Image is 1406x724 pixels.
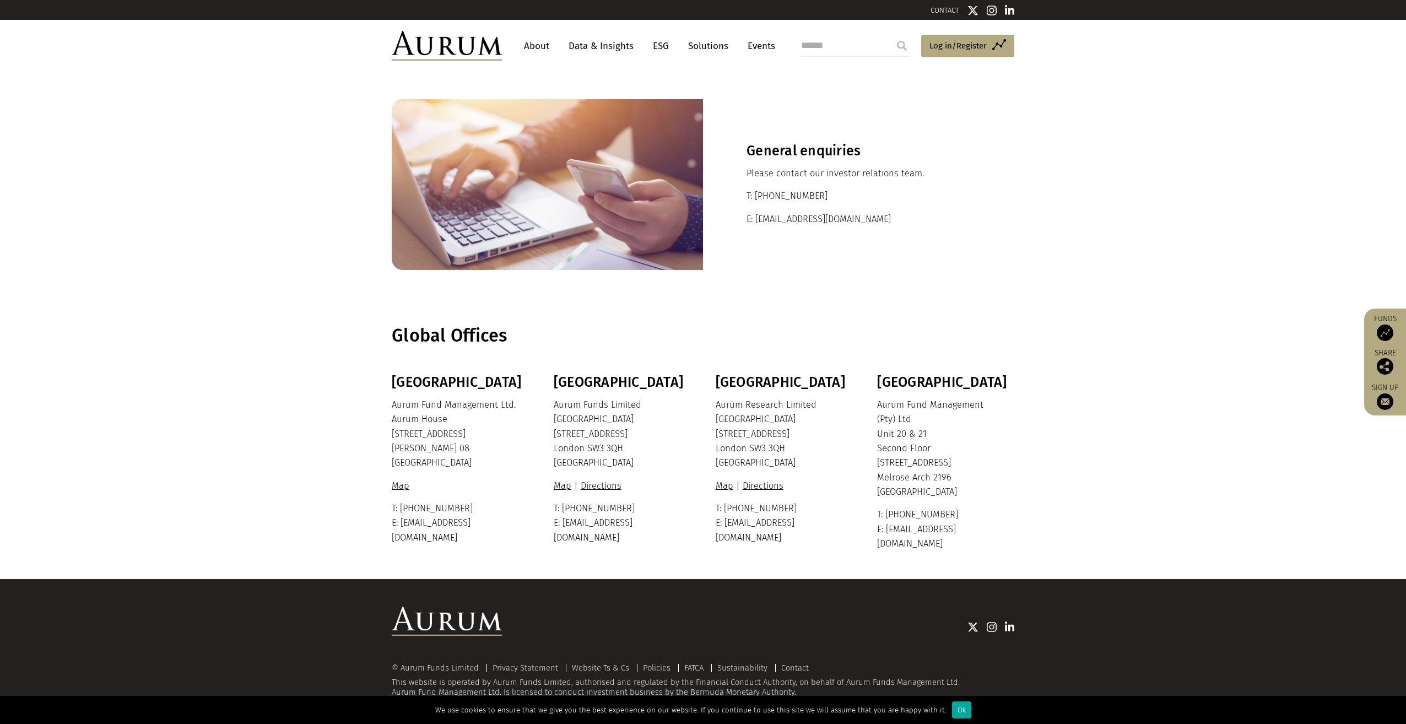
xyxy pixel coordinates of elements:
[578,480,624,491] a: Directions
[572,663,629,673] a: Website Ts & Cs
[683,36,734,56] a: Solutions
[747,143,971,159] h3: General enquiries
[952,701,971,718] div: Ok
[554,398,688,471] p: Aurum Funds Limited [GEOGRAPHIC_DATA] [STREET_ADDRESS] London SW3 3QH [GEOGRAPHIC_DATA]
[647,36,674,56] a: ESG
[1370,349,1400,375] div: Share
[554,480,574,491] a: Map
[877,374,1012,391] h3: [GEOGRAPHIC_DATA]
[921,35,1014,58] a: Log in/Register
[877,398,1012,500] p: Aurum Fund Management (Pty) Ltd Unit 20 & 21 Second Floor [STREET_ADDRESS] Melrose Arch 2196 [GEO...
[967,5,978,16] img: Twitter icon
[392,374,526,391] h3: [GEOGRAPHIC_DATA]
[781,663,809,673] a: Contact
[717,663,767,673] a: Sustainability
[1377,393,1393,410] img: Sign up to our newsletter
[1377,358,1393,375] img: Share this post
[684,663,704,673] a: FATCA
[392,663,1014,697] div: This website is operated by Aurum Funds Limited, authorised and regulated by the Financial Conduc...
[987,622,997,633] img: Instagram icon
[931,6,959,14] a: CONTACT
[643,663,670,673] a: Policies
[563,36,639,56] a: Data & Insights
[716,501,850,545] p: T: [PHONE_NUMBER] E: [EMAIL_ADDRESS][DOMAIN_NAME]
[392,31,502,61] img: Aurum
[392,480,412,491] a: Map
[1377,325,1393,341] img: Access Funds
[987,5,997,16] img: Instagram icon
[747,166,971,181] p: Please contact our investor relations team.
[392,398,526,471] p: Aurum Fund Management Ltd. Aurum House [STREET_ADDRESS] [PERSON_NAME] 08 [GEOGRAPHIC_DATA]
[716,374,850,391] h3: [GEOGRAPHIC_DATA]
[1005,622,1015,633] img: Linkedin icon
[1005,5,1015,16] img: Linkedin icon
[929,39,987,52] span: Log in/Register
[747,212,971,226] p: E: [EMAIL_ADDRESS][DOMAIN_NAME]
[747,189,971,203] p: T: [PHONE_NUMBER]
[392,664,484,672] div: © Aurum Funds Limited
[716,480,736,491] a: Map
[392,325,1012,347] h1: Global Offices
[554,479,688,493] p: |
[493,663,558,673] a: Privacy Statement
[742,36,775,56] a: Events
[716,479,850,493] p: |
[554,501,688,545] p: T: [PHONE_NUMBER] E: [EMAIL_ADDRESS][DOMAIN_NAME]
[392,607,502,636] img: Aurum Logo
[716,398,850,471] p: Aurum Research Limited [GEOGRAPHIC_DATA] [STREET_ADDRESS] London SW3 3QH [GEOGRAPHIC_DATA]
[392,501,526,545] p: T: [PHONE_NUMBER] E: [EMAIL_ADDRESS][DOMAIN_NAME]
[967,622,978,633] img: Twitter icon
[1370,383,1400,410] a: Sign up
[740,480,786,491] a: Directions
[1370,314,1400,341] a: Funds
[518,36,555,56] a: About
[891,35,913,57] input: Submit
[877,507,1012,551] p: T: [PHONE_NUMBER] E: [EMAIL_ADDRESS][DOMAIN_NAME]
[554,374,688,391] h3: [GEOGRAPHIC_DATA]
